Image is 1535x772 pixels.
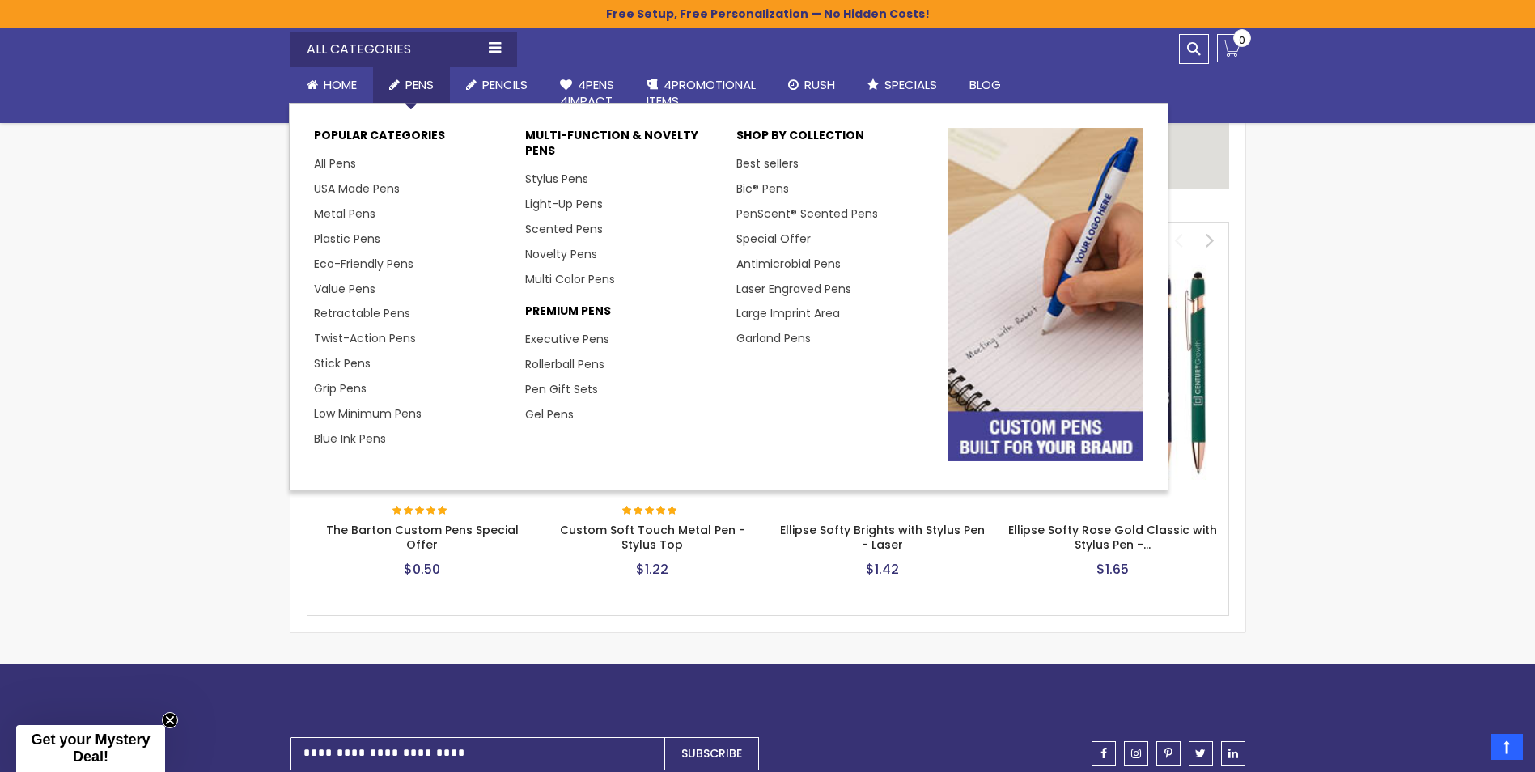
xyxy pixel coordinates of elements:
[290,67,373,103] a: Home
[736,305,840,321] a: Large Imprint Area
[392,506,449,517] div: 100%
[525,381,598,397] a: Pen Gift Sets
[314,180,400,197] a: USA Made Pens
[314,330,416,346] a: Twist-Action Pens
[314,128,509,151] p: Popular Categories
[1195,748,1206,759] span: twitter
[373,67,450,103] a: Pens
[1196,226,1224,254] div: next
[630,67,772,120] a: 4PROMOTIONALITEMS
[404,560,440,579] span: $0.50
[314,380,367,397] a: Grip Pens
[622,506,679,517] div: 100%
[544,67,630,120] a: 4Pens4impact
[1239,32,1245,48] span: 0
[324,76,357,93] span: Home
[525,406,574,422] a: Gel Pens
[560,522,745,554] a: Custom Soft Touch Metal Pen - Stylus Top
[525,246,597,262] a: Novelty Pens
[736,155,799,172] a: Best sellers
[772,67,851,103] a: Rush
[736,330,811,346] a: Garland Pens
[866,560,899,579] span: $1.42
[1092,741,1116,766] a: facebook
[525,303,720,327] p: Premium Pens
[525,331,609,347] a: Executive Pens
[1217,34,1245,62] a: 0
[525,221,603,237] a: Scented Pens
[1164,748,1172,759] span: pinterest
[736,180,789,197] a: Bic® Pens
[314,256,413,272] a: Eco-Friendly Pens
[736,231,811,247] a: Special Offer
[162,712,178,728] button: Close teaser
[851,67,953,103] a: Specials
[525,356,604,372] a: Rollerball Pens
[780,522,985,554] a: Ellipse Softy Brights with Stylus Pen - Laser
[736,128,931,151] p: Shop By Collection
[314,431,386,447] a: Blue Ink Pens
[1100,748,1107,759] span: facebook
[326,522,519,554] a: The Barton Custom Pens Special Offer
[736,256,841,272] a: Antimicrobial Pens
[1491,734,1523,760] a: Top
[1156,741,1181,766] a: pinterest
[450,67,544,103] a: Pencils
[647,76,756,109] span: 4PROMOTIONAL ITEMS
[1131,748,1141,759] span: instagram
[314,355,371,371] a: Stick Pens
[736,206,878,222] a: PenScent® Scented Pens
[636,560,668,579] span: $1.22
[560,76,614,109] span: 4Pens 4impact
[804,76,835,93] span: Rush
[314,405,422,422] a: Low Minimum Pens
[314,231,380,247] a: Plastic Pens
[1189,741,1213,766] a: twitter
[16,725,165,772] div: Get your Mystery Deal!Close teaser
[314,155,356,172] a: All Pens
[953,67,1017,103] a: Blog
[525,196,603,212] a: Light-Up Pens
[314,305,410,321] a: Retractable Pens
[1096,560,1129,579] span: $1.65
[314,281,375,297] a: Value Pens
[31,732,150,765] span: Get your Mystery Deal!
[314,206,375,222] a: Metal Pens
[1164,226,1193,254] div: prev
[1124,741,1148,766] a: instagram
[948,128,1143,460] img: custom-pens
[736,281,851,297] a: Laser Engraved Pens
[681,745,742,761] span: Subscribe
[525,271,615,287] a: Multi Color Pens
[482,76,528,93] span: Pencils
[525,128,720,167] p: Multi-Function & Novelty Pens
[664,737,759,770] button: Subscribe
[405,76,434,93] span: Pens
[525,171,588,187] a: Stylus Pens
[1221,741,1245,766] a: linkedin
[1228,748,1238,759] span: linkedin
[969,76,1001,93] span: Blog
[884,76,937,93] span: Specials
[290,32,517,67] div: All Categories
[1008,522,1217,554] a: Ellipse Softy Rose Gold Classic with Stylus Pen -…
